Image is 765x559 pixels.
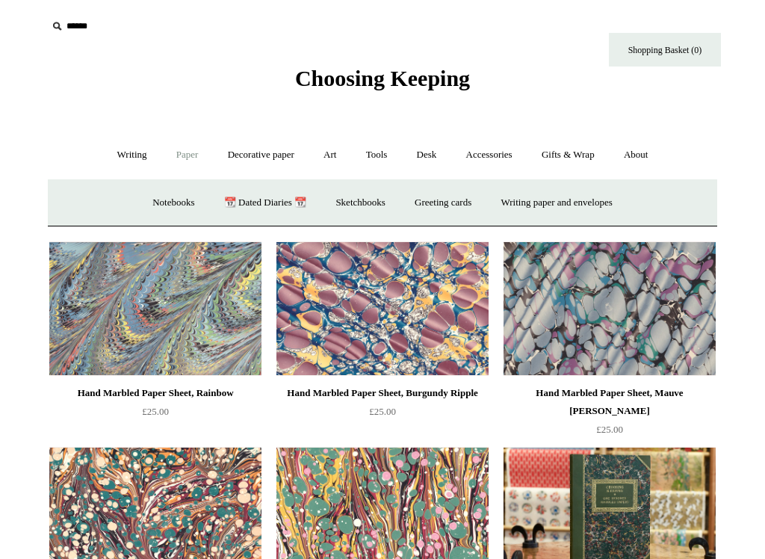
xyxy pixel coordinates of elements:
a: Hand Marbled Paper Sheet, Burgundy Ripple £25.00 [276,384,489,445]
div: Hand Marbled Paper Sheet, Mauve [PERSON_NAME] [507,384,712,420]
a: Hand Marbled Paper Sheet, Burgundy Ripple Hand Marbled Paper Sheet, Burgundy Ripple [276,241,489,376]
a: Paper [163,135,212,175]
a: Desk [403,135,450,175]
img: Hand Marbled Paper Sheet, Mauve Jewel Ripple [504,241,716,376]
div: Hand Marbled Paper Sheet, Burgundy Ripple [280,384,485,402]
a: 📆 Dated Diaries 📆 [211,183,320,223]
div: Hand Marbled Paper Sheet, Rainbow [53,384,258,402]
a: Sketchbooks [322,183,398,223]
a: Art [310,135,350,175]
a: Hand Marbled Paper Sheet, Rainbow Hand Marbled Paper Sheet, Rainbow [49,241,261,376]
img: Hand Marbled Paper Sheet, Burgundy Ripple [276,241,489,376]
a: Hand Marbled Paper Sheet, Mauve [PERSON_NAME] £25.00 [504,384,716,445]
a: Gifts & Wrap [528,135,608,175]
a: Writing [104,135,161,175]
a: Notebooks [139,183,208,223]
a: Accessories [453,135,526,175]
span: £25.00 [369,406,396,417]
span: £25.00 [596,424,623,435]
a: Writing paper and envelopes [488,183,626,223]
span: Choosing Keeping [295,66,470,90]
span: £25.00 [142,406,169,417]
a: Choosing Keeping [295,78,470,88]
img: Hand Marbled Paper Sheet, Rainbow [49,241,261,376]
a: Hand Marbled Paper Sheet, Rainbow £25.00 [49,384,261,445]
a: Tools [353,135,401,175]
a: Shopping Basket (0) [609,33,721,67]
a: Greeting cards [401,183,485,223]
a: Hand Marbled Paper Sheet, Mauve Jewel Ripple Hand Marbled Paper Sheet, Mauve Jewel Ripple [504,241,716,376]
a: Decorative paper [214,135,308,175]
a: About [610,135,662,175]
